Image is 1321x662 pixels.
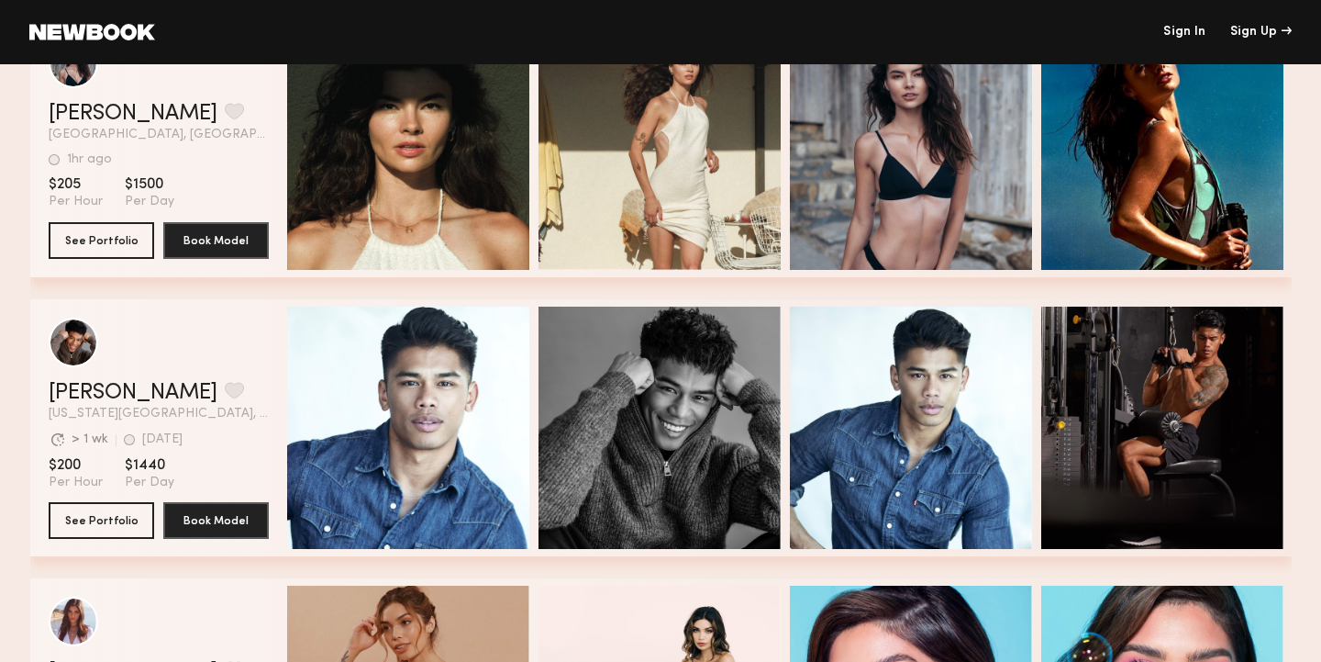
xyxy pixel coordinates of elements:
div: > 1 wk [72,433,108,446]
button: Book Model [163,502,269,539]
span: Per Hour [49,194,103,210]
span: [GEOGRAPHIC_DATA], [GEOGRAPHIC_DATA] [49,129,269,141]
span: Per Day [125,194,174,210]
span: [US_STATE][GEOGRAPHIC_DATA], [GEOGRAPHIC_DATA] [49,408,269,421]
div: 1hr ago [67,153,112,166]
button: See Portfolio [49,222,154,259]
button: Book Model [163,222,269,259]
a: [PERSON_NAME] [49,103,217,125]
span: $200 [49,456,103,475]
span: $1500 [125,175,174,194]
span: Per Hour [49,475,103,491]
div: [DATE] [142,433,183,446]
div: Sign Up [1230,26,1292,39]
span: Per Day [125,475,174,491]
span: $205 [49,175,103,194]
button: See Portfolio [49,502,154,539]
a: [PERSON_NAME] [49,382,217,404]
span: $1440 [125,456,174,475]
a: Sign In [1163,26,1205,39]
